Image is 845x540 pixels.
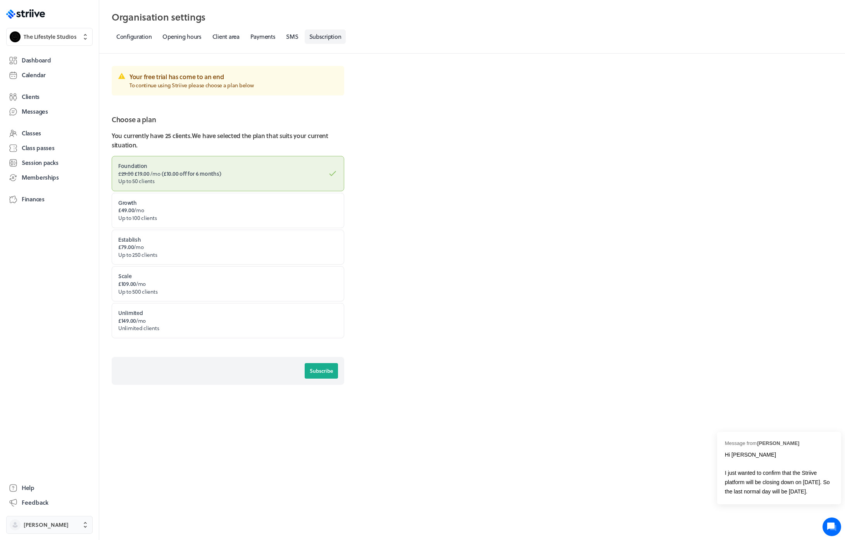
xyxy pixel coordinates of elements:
[6,516,93,534] button: [PERSON_NAME]
[6,192,93,206] a: Finances
[12,32,143,44] h1: Hi [PERSON_NAME]
[12,118,143,134] div: Hi [PERSON_NAME] just wanted to confirm that the Striive platform will be closing down on [DATE]....
[305,363,338,379] button: Subscribe
[112,114,344,125] h2: Choose a plan
[118,280,146,288] span: /mo
[12,139,29,145] span: [DATE]
[22,93,40,101] span: Clients
[112,29,156,44] a: Configuration
[823,517,841,536] iframe: gist-messenger-bubble-iframe
[14,85,125,92] h2: Recent conversations
[129,81,338,89] p: To continue using Striive please choose a plan below
[118,317,136,325] span: £149.00
[6,105,93,119] a: Messages
[125,85,141,91] span: See all
[22,107,48,116] span: Messages
[24,521,69,529] span: [PERSON_NAME]
[6,68,93,82] a: Calendar
[6,481,93,495] a: Help
[22,129,41,137] span: Classes
[22,159,58,167] span: Session packs
[12,134,143,139] div: [PERSON_NAME] •
[118,162,147,170] strong: Foundation
[10,188,145,197] p: Find an answer quickly
[135,170,149,178] span: £19.00
[50,162,93,168] span: New conversation
[158,29,206,44] a: Opening hours
[6,54,93,67] a: Dashboard
[22,173,59,182] span: Memberships
[118,251,157,259] span: Up to 250 clients
[6,171,93,185] a: Memberships
[118,170,133,178] span: £29.00
[118,287,157,296] span: Up to 500 clients
[22,498,48,507] span: Feedback
[129,72,338,81] h3: Your free trial has come to an end
[305,29,346,44] a: Subscription
[118,214,157,222] span: Up to 100 clients
[112,131,344,150] p: You currently have 25 clients . We have selected the plan that suits your current situation.
[12,101,28,117] img: US
[6,90,93,104] a: Clients
[118,324,159,332] span: Unlimited clients
[118,235,141,244] strong: Establish
[118,272,132,280] strong: Scale
[22,201,138,216] input: Search articles
[246,29,280,44] a: Payments
[22,144,55,152] span: Class passes
[162,170,221,178] span: ( £10.00 off for 6 months )
[24,33,77,41] span: The Lifestyle Studios
[118,177,155,185] span: Up to 50 clients
[22,56,51,64] span: Dashboard
[118,280,136,288] span: £109.00
[118,199,136,207] strong: Growth
[118,170,160,178] span: /mo
[6,28,93,46] button: The Lifestyle StudiosThe Lifestyle Studios
[6,126,93,140] a: Classes
[6,496,93,510] button: Feedback
[281,29,303,44] a: SMS
[310,367,333,374] span: Subscribe
[112,29,833,44] nav: Tabs
[118,206,134,214] span: £49.00
[118,243,144,251] span: /mo
[6,95,149,151] div: USHi [PERSON_NAME] just wanted to confirm that the Striive platform will be closing down on [DATE...
[22,71,46,79] span: Calendar
[10,31,21,42] img: The Lifestyle Studios
[118,317,146,325] span: /mo
[118,309,143,317] strong: Unlimited
[6,141,93,155] a: Class passes
[22,484,34,492] span: Help
[6,156,93,170] a: Session packs
[118,206,144,214] span: /mo
[12,46,143,71] h2: We're here to help. Ask us anything!
[118,243,134,251] span: £79.00
[208,29,244,44] a: Client area
[22,195,45,203] span: Finances
[112,9,833,25] h2: Organisation settings
[12,157,143,173] button: New conversation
